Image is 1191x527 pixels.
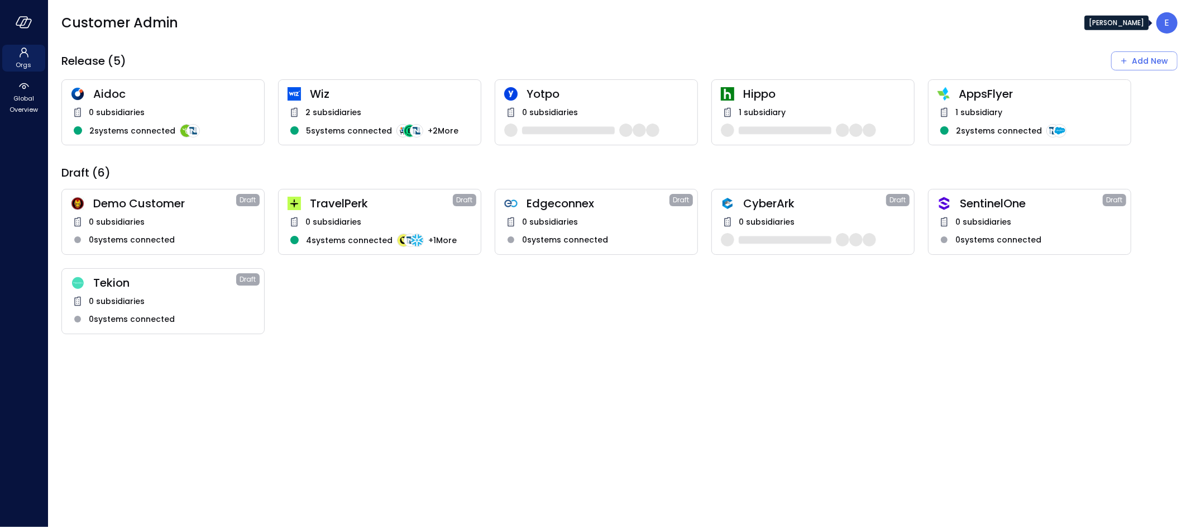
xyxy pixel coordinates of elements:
span: 5 systems connected [306,125,392,137]
img: integration-logo [410,124,423,137]
span: 2 subsidiaries [305,106,361,118]
span: 2 systems connected [89,125,175,137]
span: Draft [890,194,906,206]
span: 0 subsidiaries [739,216,795,228]
span: AppsFlyer [959,87,1122,101]
img: zbmm8o9awxf8yv3ehdzf [938,87,950,101]
span: Draft [240,274,256,285]
span: Demo Customer [93,196,236,211]
span: Tekion [93,276,236,290]
span: 0 subsidiaries [955,216,1011,228]
span: 0 subsidiaries [89,295,145,307]
span: + 2 More [428,125,458,137]
span: Orgs [16,59,32,70]
span: 0 subsidiaries [89,106,145,118]
span: Draft [457,194,473,206]
span: Release (5) [61,54,126,68]
span: SentinelOne [960,196,1103,211]
img: integration-logo [404,234,417,247]
span: Draft (6) [61,165,111,180]
span: Wiz [310,87,472,101]
img: integration-logo [397,234,410,247]
span: Draft [1107,194,1123,206]
img: integration-logo [180,124,193,137]
span: Customer Admin [61,14,178,32]
button: Add New [1111,51,1178,70]
img: integration-logo [186,124,200,137]
span: + 1 More [428,234,457,246]
span: 1 subsidiary [739,106,786,118]
span: Draft [240,194,256,206]
img: hddnet8eoxqedtuhlo6i [71,87,84,101]
span: 0 systems connected [955,234,1041,246]
span: Global Overview [7,93,41,115]
div: Orgs [2,45,45,72]
span: 0 subsidiaries [305,216,361,228]
img: integration-logo [1053,124,1066,137]
img: scnakozdowacoarmaydw [71,197,84,210]
span: 0 subsidiaries [89,216,145,228]
img: oujisyhxiqy1h0xilnqx [938,197,951,210]
span: 1 subsidiary [955,106,1002,118]
div: Eleanor Yehudai [1156,12,1178,34]
img: gkfkl11jtdpupy4uruhy [504,197,518,210]
img: integration-logo [1046,124,1060,137]
img: dweq851rzgflucm4u1c8 [71,277,84,289]
img: integration-logo [403,124,417,137]
div: Add New [1132,54,1168,68]
span: 0 systems connected [89,313,175,325]
span: 0 systems connected [522,234,608,246]
span: Draft [673,194,690,206]
div: Global Overview [2,78,45,116]
span: CyberArk [743,196,886,211]
span: Yotpo [527,87,688,101]
img: integration-logo [410,234,424,247]
div: [PERSON_NAME] [1084,16,1149,30]
img: a5he5ildahzqx8n3jb8t [721,197,734,210]
img: ynjrjpaiymlkbkxtflmu [721,87,734,101]
span: 4 systems connected [306,234,393,246]
img: cfcvbyzhwvtbhao628kj [288,87,301,101]
img: rosehlgmm5jjurozkspi [504,87,518,101]
span: 0 systems connected [89,234,175,246]
img: integration-logo [396,124,410,137]
p: E [1165,16,1170,30]
span: Aidoc [93,87,255,101]
div: Add New Organization [1111,51,1178,70]
span: 2 systems connected [956,125,1042,137]
span: Hippo [743,87,905,101]
img: euz2wel6fvrjeyhjwgr9 [288,197,301,210]
span: 0 subsidiaries [522,106,578,118]
span: Edgeconnex [527,196,669,211]
span: TravelPerk [310,196,453,211]
span: 0 subsidiaries [522,216,578,228]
